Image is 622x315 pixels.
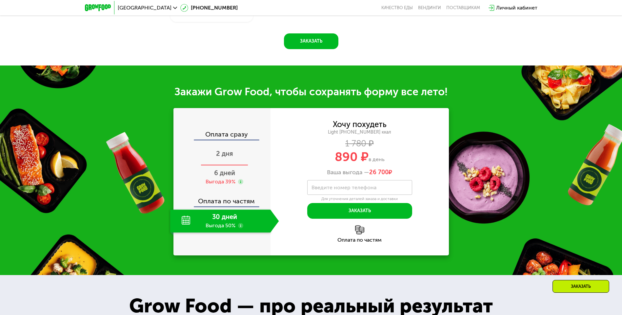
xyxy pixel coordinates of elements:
[355,225,364,234] img: l6xcnZfty9opOoJh.png
[496,4,537,12] div: Личный кабинет
[284,33,338,49] button: Заказать
[174,191,271,206] div: Оплата по частям
[369,169,392,176] span: ₽
[446,5,480,10] div: поставщикам
[333,121,387,128] div: Хочу похудеть
[307,203,412,219] button: Заказать
[174,131,271,139] div: Оплата сразу
[335,149,369,164] span: 890 ₽
[271,169,449,176] div: Ваша выгода —
[206,178,235,185] div: Выгода 39%
[271,140,449,147] div: 1 780 ₽
[369,169,389,176] span: 26 700
[369,156,385,162] span: в день
[216,150,233,157] span: 2 дня
[418,5,441,10] a: Вендинги
[118,5,171,10] span: [GEOGRAPHIC_DATA]
[311,186,376,189] label: Введите номер телефона
[381,5,413,10] a: Качество еды
[271,237,449,243] div: Оплата по частям
[214,169,235,177] span: 6 дней
[271,129,449,135] div: Light [PHONE_NUMBER] ккал
[552,280,609,293] div: Заказать
[180,4,238,12] a: [PHONE_NUMBER]
[307,196,412,202] div: Для уточнения деталей заказа и доставки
